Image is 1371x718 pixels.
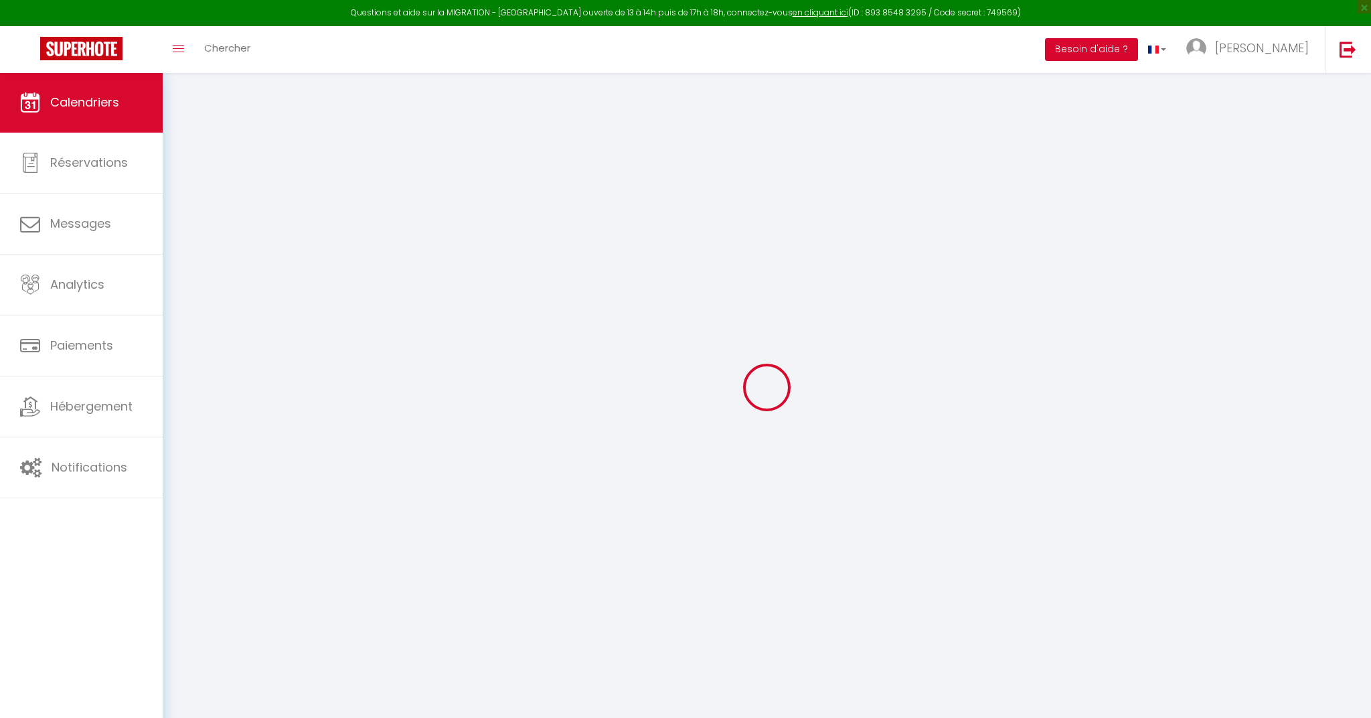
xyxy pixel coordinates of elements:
span: Réservations [50,154,128,171]
a: en cliquant ici [793,7,848,18]
img: logout [1340,41,1356,58]
img: Super Booking [40,37,123,60]
span: Analytics [50,276,104,293]
button: Besoin d'aide ? [1045,38,1138,61]
span: Calendriers [50,94,119,111]
span: Chercher [204,41,250,55]
span: Paiements [50,337,113,354]
span: Notifications [52,459,127,476]
span: [PERSON_NAME] [1215,40,1309,56]
a: ... [PERSON_NAME] [1176,26,1325,73]
span: Hébergement [50,398,133,415]
a: Chercher [194,26,260,73]
span: Messages [50,215,111,232]
iframe: LiveChat chat widget [1109,240,1371,718]
img: ... [1186,38,1206,58]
